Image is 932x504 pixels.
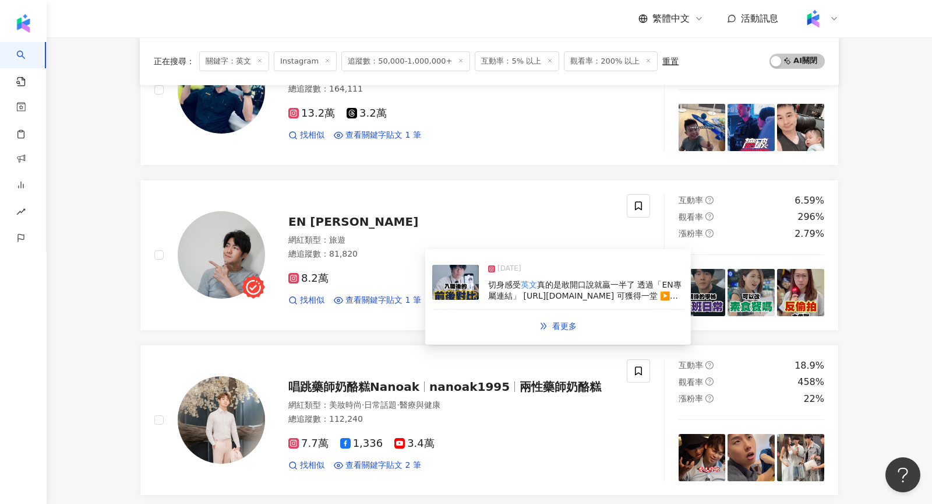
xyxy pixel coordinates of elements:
[552,321,577,331] span: 看更多
[797,211,824,223] div: 296%
[288,400,613,411] div: 網紅類型 ：
[795,359,824,372] div: 18.9%
[140,180,839,331] a: KOL AvatarEN [PERSON_NAME]網紅類型：旅遊總追蹤數：81,8208.2萬找相似查看關鍵字貼文 1 筆互動率question-circle6.59%觀看率question-...
[497,263,521,275] span: [DATE]
[16,200,26,226] span: rise
[679,434,726,481] img: post-image
[334,295,421,306] a: 查看關鍵字貼文 1 筆
[178,376,265,464] img: KOL Avatar
[705,377,714,386] span: question-circle
[154,57,195,66] span: 正在搜尋 ：
[527,314,589,338] a: double-right看更多
[288,83,613,95] div: 總追蹤數 ： 164,111
[705,229,714,237] span: question-circle
[288,107,335,120] span: 13.2萬
[741,13,778,24] span: 活動訊息
[777,104,824,151] img: post-image
[300,129,324,141] span: 找相似
[728,104,775,151] img: post-image
[795,194,824,207] div: 6.59%
[334,129,421,141] a: 查看關鍵字貼文 1 筆
[347,107,387,120] span: 3.2萬
[488,280,521,289] span: 切身感受
[397,400,399,409] span: ·
[394,437,435,450] span: 3.4萬
[728,434,775,481] img: post-image
[520,380,601,394] span: 兩性藥師奶酪糕
[679,394,703,403] span: 漲粉率
[300,295,324,306] span: 找相似
[300,460,324,471] span: 找相似
[178,46,265,134] img: KOL Avatar
[539,322,548,330] span: double-right
[288,460,324,471] a: 找相似
[429,380,510,394] span: nanoak1995
[288,235,613,246] div: 網紅類型 ：
[662,57,679,66] div: 重置
[797,376,824,388] div: 458%
[679,104,726,151] img: post-image
[679,212,703,222] span: 觀看率
[345,129,421,141] span: 查看關鍵字貼文 1 筆
[364,400,397,409] span: 日常話題
[199,51,269,71] span: 關鍵字：英文
[488,280,682,312] span: 真的是敢開口說就贏一半了 透過「EN專屬連結」 [URL][DOMAIN_NAME] 可獲得一堂 ▶️外師免費 1 對 1 全
[777,269,824,316] img: post-image
[288,437,329,450] span: 7.7萬
[334,460,421,471] a: 查看關鍵字貼文 2 筆
[679,229,703,238] span: 漲粉率
[521,280,537,289] mark: 英文
[679,269,726,316] img: post-image
[795,228,824,240] div: 2.79%
[329,235,345,244] span: 旅遊
[705,394,714,402] span: question-circle
[288,215,418,229] span: EN [PERSON_NAME]
[705,212,714,220] span: question-circle
[652,12,690,25] span: 繁體中文
[288,129,324,141] a: 找相似
[705,361,714,369] span: question-circle
[475,51,559,71] span: 互動率：5% 以上
[288,295,324,306] a: 找相似
[679,195,703,205] span: 互動率
[400,400,440,409] span: 醫療與健康
[345,295,421,306] span: 查看關鍵字貼文 1 筆
[362,400,364,409] span: ·
[802,8,824,30] img: Kolr%20app%20icon%20%281%29.png
[288,414,613,425] div: 總追蹤數 ： 112,240
[140,15,839,166] a: KOL Avatar文豪?網紅類型：親子旅遊·家庭·法政社會·醫療與健康總追蹤數：164,11113.2萬3.2萬找相似查看關鍵字貼文 1 筆互動率question-circle12.9%觀看率...
[288,380,419,394] span: 唱跳藥師奶酪糕Nanoak
[345,460,421,471] span: 查看關鍵字貼文 2 筆
[288,272,329,285] span: 8.2萬
[140,345,839,496] a: KOL Avatar唱跳藥師奶酪糕Nanoaknanoak1995兩性藥師奶酪糕網紅類型：美妝時尚·日常話題·醫療與健康總追蹤數：112,2407.7萬1,3363.4萬找相似查看關鍵字貼文 2...
[329,400,362,409] span: 美妝時尚
[679,360,703,370] span: 互動率
[432,265,479,300] img: post-image
[803,393,824,405] div: 22%
[564,51,658,71] span: 觀看率：200% 以上
[288,249,613,260] div: 總追蹤數 ： 81,820
[341,51,470,71] span: 追蹤數：50,000-1,000,000+
[777,434,824,481] img: post-image
[679,377,703,387] span: 觀看率
[728,269,775,316] img: post-image
[14,14,33,33] img: logo icon
[885,457,920,492] iframe: Help Scout Beacon - Open
[178,211,265,299] img: KOL Avatar
[340,437,383,450] span: 1,336
[274,51,337,71] span: Instagram
[705,196,714,204] span: question-circle
[16,42,40,87] a: search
